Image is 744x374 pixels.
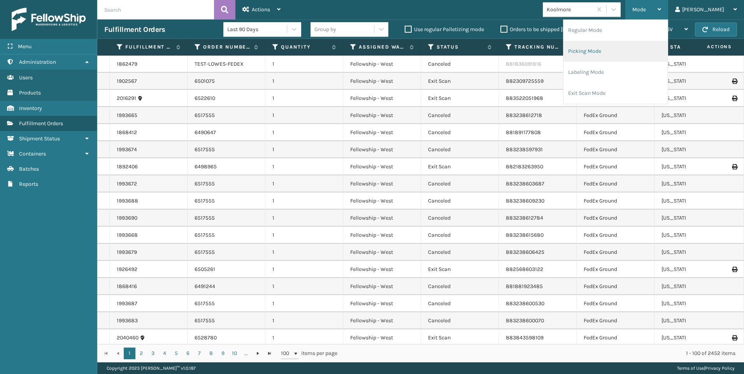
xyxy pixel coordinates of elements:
td: FedEx Ground [577,329,655,346]
label: Order Number [203,44,250,51]
td: 6490647 [188,124,265,141]
td: 1 [265,175,343,192]
i: Print Label [732,335,737,341]
td: 6517555 [188,141,265,158]
td: FedEx Ground [577,192,655,210]
td: Fellowship - West [343,244,421,261]
td: 6517555 [188,192,265,210]
span: Actions [252,6,270,13]
td: 6517555 [188,295,265,312]
td: 1 [265,295,343,312]
td: 6498965 [188,158,265,175]
a: 1926492 [117,266,137,273]
label: Tracking Number [514,44,562,51]
span: Products [19,89,41,96]
span: Actions [683,40,737,53]
a: 10 [229,348,240,359]
td: FedEx Ground [577,295,655,312]
a: 4 [159,348,170,359]
td: Fellowship - West [343,295,421,312]
span: items per page [281,348,338,359]
td: FedEx Ground [577,312,655,329]
td: Canceled [421,295,499,312]
span: Mode [632,6,646,13]
td: [US_STATE] [655,261,732,278]
i: Print Label [732,96,737,101]
div: Group by [314,25,336,33]
td: Canceled [421,141,499,158]
a: 881891177808 [506,129,541,136]
td: 1 [265,107,343,124]
a: 2016291 [117,94,136,102]
label: State [670,44,717,51]
td: 1 [265,158,343,175]
a: 7 [194,348,205,359]
li: Exit Scan Mode [563,83,668,104]
td: Fellowship - West [343,175,421,192]
a: 1892406 [117,163,138,171]
td: Fellowship - West [343,124,421,141]
i: Print Label [732,164,737,170]
a: 883238603687 [506,180,544,187]
a: 3 [147,348,159,359]
td: [US_STATE] [655,210,732,227]
td: Exit Scan [421,90,499,107]
span: 100 [281,350,293,357]
a: 883238615680 [506,232,544,238]
td: 1 [265,56,343,73]
td: Fellowship - West [343,312,421,329]
td: [US_STATE] [655,312,732,329]
td: 6528780 [188,329,265,346]
td: FedEx Ground [577,244,655,261]
a: 882309725559 [506,78,544,84]
a: 1993672 [117,180,137,188]
i: Print Label [732,79,737,84]
td: Fellowship - West [343,90,421,107]
td: Fellowship - West [343,192,421,210]
a: 2 [135,348,147,359]
a: 883238606425 [506,249,544,255]
a: 883238600530 [506,300,544,307]
p: Copyright 2023 [PERSON_NAME]™ v 1.0.187 [107,362,196,374]
td: Fellowship - West [343,141,421,158]
td: TEST-LOWES-FEDEX [188,56,265,73]
td: Fellowship - West [343,56,421,73]
a: 1993687 [117,300,137,308]
a: Privacy Policy [705,365,735,371]
a: 1993690 [117,214,137,222]
span: Go to the next page [255,350,261,357]
h3: Fulfillment Orders [104,25,165,34]
td: [US_STATE] [655,192,732,210]
label: Status [437,44,484,51]
span: Administration [19,59,56,65]
td: Exit Scan [421,158,499,175]
td: 1 [265,261,343,278]
td: Fellowship - West [343,107,421,124]
a: 1993679 [117,248,137,256]
td: 6505261 [188,261,265,278]
a: 9 [217,348,229,359]
span: Menu [18,43,32,50]
td: Canceled [421,107,499,124]
td: [US_STATE] [655,107,732,124]
td: [US_STATE] [655,295,732,312]
a: 1 [124,348,135,359]
td: 6491244 [188,278,265,295]
a: 881881923485 [506,283,543,290]
td: Canceled [421,312,499,329]
td: 1 [265,73,343,90]
td: FedEx Ground [577,158,655,175]
li: Labeling Mode [563,62,668,83]
td: Fellowship - West [343,73,421,90]
td: Canceled [421,244,499,261]
i: Print Label [732,267,737,272]
a: 1868412 [117,129,137,136]
a: 5 [170,348,182,359]
label: Orders to be shipped [DATE] [500,26,576,33]
td: FedEx Ground [577,278,655,295]
td: [US_STATE] [655,158,732,175]
label: Assigned Warehouse [359,44,406,51]
a: 881836091816 [506,61,541,67]
a: 1868416 [117,283,137,290]
div: 1 - 100 of 2452 items [348,350,735,357]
